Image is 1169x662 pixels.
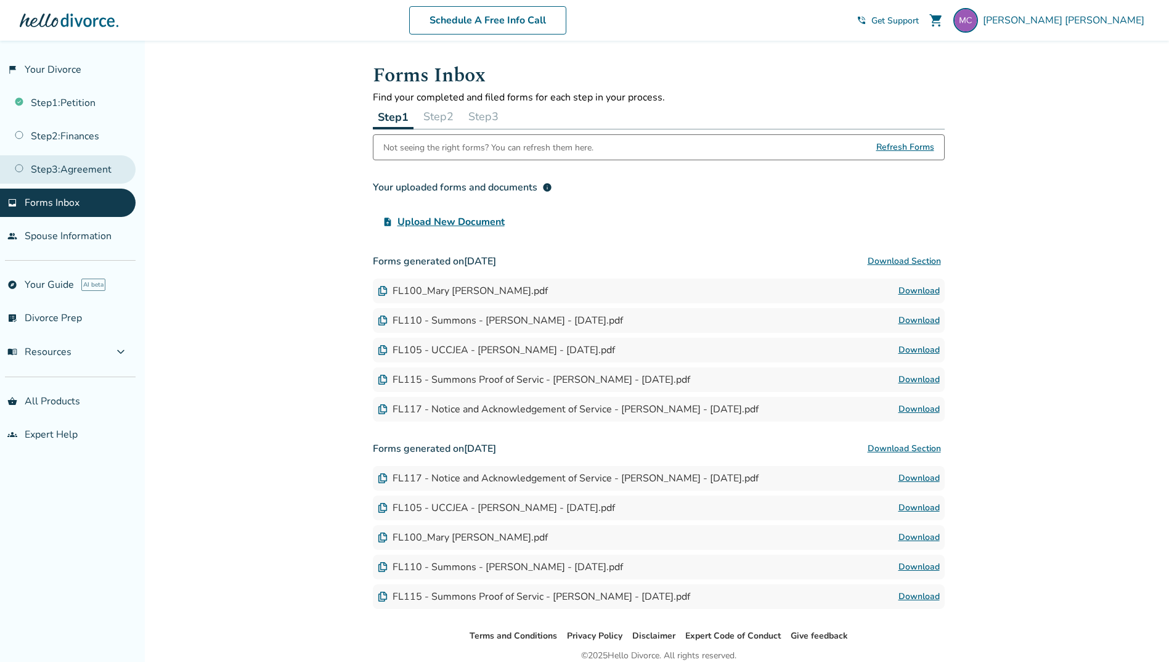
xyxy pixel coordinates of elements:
[378,590,690,603] div: FL115 - Summons Proof of Servic - [PERSON_NAME] - [DATE].pdf
[397,215,505,229] span: Upload New Document
[898,402,940,417] a: Download
[378,375,388,385] img: Document
[7,430,17,439] span: groups
[7,231,17,241] span: people
[378,286,388,296] img: Document
[373,249,945,274] h3: Forms generated on [DATE]
[898,530,940,545] a: Download
[409,6,566,35] a: Schedule A Free Info Call
[373,60,945,91] h1: Forms Inbox
[632,629,675,644] li: Disclaimer
[378,316,388,325] img: Document
[378,404,388,414] img: Document
[25,196,79,210] span: Forms Inbox
[463,104,503,129] button: Step3
[378,373,690,386] div: FL115 - Summons Proof of Servic - [PERSON_NAME] - [DATE].pdf
[898,471,940,486] a: Download
[373,104,413,129] button: Step1
[898,343,940,358] a: Download
[898,501,940,515] a: Download
[871,15,919,27] span: Get Support
[7,280,17,290] span: explore
[876,135,934,160] span: Refresh Forms
[898,313,940,328] a: Download
[898,372,940,387] a: Download
[7,347,17,357] span: menu_book
[378,503,388,513] img: Document
[898,589,940,604] a: Download
[7,345,71,359] span: Resources
[857,15,919,27] a: phone_in_talkGet Support
[418,104,458,129] button: Step2
[542,182,552,192] span: info
[7,396,17,406] span: shopping_basket
[378,472,759,485] div: FL117 - Notice and Acknowledgement of Service - [PERSON_NAME] - [DATE].pdf
[378,592,388,602] img: Document
[378,562,388,572] img: Document
[470,630,557,642] a: Terms and Conditions
[378,560,623,574] div: FL110 - Summons - [PERSON_NAME] - [DATE].pdf
[383,135,593,160] div: Not seeing the right forms? You can refresh them here.
[864,436,945,461] button: Download Section
[81,279,105,291] span: AI beta
[378,533,388,542] img: Document
[7,198,17,208] span: inbox
[113,345,128,359] span: expand_more
[378,284,548,298] div: FL100_Mary [PERSON_NAME].pdf
[898,560,940,574] a: Download
[898,284,940,298] a: Download
[857,15,866,25] span: phone_in_talk
[929,13,943,28] span: shopping_cart
[378,403,759,416] div: FL117 - Notice and Acknowledgement of Service - [PERSON_NAME] - [DATE].pdf
[7,313,17,323] span: list_alt_check
[953,8,978,33] img: marykatecline@gmail.com
[685,630,781,642] a: Expert Code of Conduct
[983,14,1149,27] span: [PERSON_NAME] [PERSON_NAME]
[864,249,945,274] button: Download Section
[378,501,615,515] div: FL105 - UCCJEA - [PERSON_NAME] - [DATE].pdf
[383,217,393,227] span: upload_file
[373,436,945,461] h3: Forms generated on [DATE]
[567,630,622,642] a: Privacy Policy
[373,91,945,104] p: Find your completed and filed forms for each step in your process.
[1107,603,1169,662] iframe: Chat Widget
[378,531,548,544] div: FL100_Mary [PERSON_NAME].pdf
[7,65,17,75] span: flag_2
[791,629,848,644] li: Give feedback
[378,345,388,355] img: Document
[373,180,552,195] div: Your uploaded forms and documents
[378,343,615,357] div: FL105 - UCCJEA - [PERSON_NAME] - [DATE].pdf
[378,473,388,483] img: Document
[378,314,623,327] div: FL110 - Summons - [PERSON_NAME] - [DATE].pdf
